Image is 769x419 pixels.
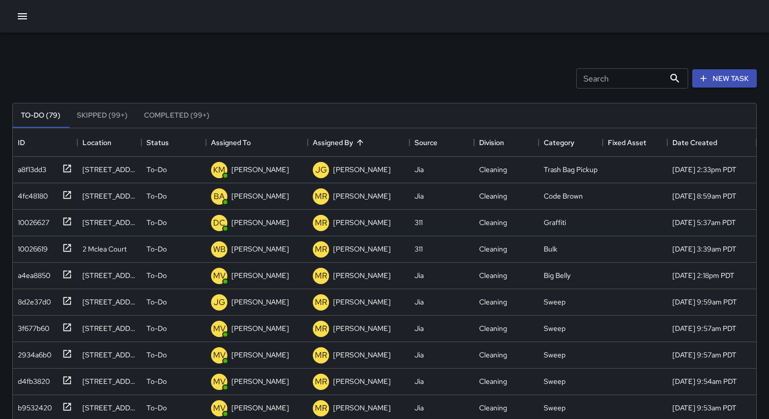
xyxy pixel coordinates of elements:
div: Location [82,128,111,157]
p: To-Do [146,270,167,281]
p: KM [213,164,225,176]
div: d4fb3820 [14,372,50,386]
div: 9/23/2025, 2:33pm PDT [672,164,736,175]
div: Bulk [544,244,557,254]
div: Assigned To [206,128,308,157]
div: Jia [415,270,424,281]
p: [PERSON_NAME] [333,350,391,360]
div: Location [77,128,142,157]
div: Date Created [667,128,756,157]
p: [PERSON_NAME] [231,164,289,175]
div: b9532420 [14,399,52,413]
div: 9/22/2025, 9:57am PDT [672,323,736,333]
div: 9/22/2025, 9:53am PDT [672,403,736,413]
p: MR [315,296,327,309]
div: Cleaning [479,217,507,228]
div: ID [13,128,77,157]
p: MR [315,376,327,388]
div: Sweep [544,297,566,307]
button: Sort [353,135,367,150]
div: 10026619 [14,240,48,254]
p: JG [214,296,225,309]
p: To-Do [146,376,167,386]
p: [PERSON_NAME] [231,244,289,254]
p: To-Do [146,244,167,254]
div: Assigned By [308,128,409,157]
div: Cleaning [479,191,507,201]
div: a4ea8850 [14,266,50,281]
div: 9/23/2025, 8:59am PDT [672,191,736,201]
p: MR [315,217,327,229]
div: Division [479,128,504,157]
p: [PERSON_NAME] [333,191,391,201]
p: MR [315,349,327,361]
div: 9/23/2025, 3:39am PDT [672,244,736,254]
p: JG [315,164,327,176]
p: [PERSON_NAME] [231,323,289,333]
button: Skipped (99+) [69,103,136,128]
p: MR [315,243,327,256]
p: MR [315,402,327,414]
p: [PERSON_NAME] [333,217,391,228]
div: 3f677b60 [14,319,49,333]
p: [PERSON_NAME] [231,270,289,281]
p: [PERSON_NAME] [333,164,391,175]
div: 1070 Howard Street [82,164,137,175]
p: [PERSON_NAME] [333,403,391,413]
div: Cleaning [479,403,507,413]
p: To-Do [146,191,167,201]
div: 9/23/2025, 5:37am PDT [672,217,736,228]
p: To-Do [146,323,167,333]
p: [PERSON_NAME] [333,323,391,333]
p: MV [213,402,226,414]
div: Sweep [544,350,566,360]
div: Category [539,128,603,157]
div: Division [474,128,539,157]
div: Assigned To [211,128,251,157]
div: Jia [415,297,424,307]
div: 8d2e37d0 [14,293,51,307]
p: MV [213,323,226,335]
button: New Task [692,69,757,88]
div: Source [409,128,474,157]
div: Jia [415,323,424,333]
p: DC [213,217,225,229]
div: Cleaning [479,164,507,175]
div: Cleaning [479,244,507,254]
p: [PERSON_NAME] [231,403,289,413]
div: 9/22/2025, 9:54am PDT [672,376,737,386]
div: Fixed Asset [603,128,667,157]
div: 9/22/2025, 9:59am PDT [672,297,737,307]
div: Jia [415,164,424,175]
p: MR [315,190,327,203]
div: Date Created [672,128,717,157]
div: Sweep [544,403,566,413]
div: a8f13dd3 [14,160,46,175]
div: 2934a6b0 [14,346,51,360]
div: 650 7th Street [82,297,137,307]
div: Cleaning [479,323,507,333]
button: Completed (99+) [136,103,218,128]
p: MV [213,349,226,361]
div: Jia [415,191,424,201]
p: [PERSON_NAME] [231,217,289,228]
div: 757 Brannan Street [82,376,137,386]
div: 4fc48180 [14,187,48,201]
div: Graffiti [544,217,566,228]
p: MV [213,270,226,282]
div: Fixed Asset [608,128,646,157]
div: 757 Brannan Street [82,403,137,413]
div: Big Belly [544,270,571,281]
p: To-Do [146,403,167,413]
p: [PERSON_NAME] [333,297,391,307]
div: Cleaning [479,270,507,281]
div: Jia [415,376,424,386]
div: 311 [415,217,423,228]
div: Cleaning [479,297,507,307]
div: 1069 Howard Street [82,191,137,201]
p: WB [213,243,226,256]
div: Status [141,128,206,157]
div: 785 Brannan Street [82,350,137,360]
div: Sweep [544,323,566,333]
p: [PERSON_NAME] [333,244,391,254]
